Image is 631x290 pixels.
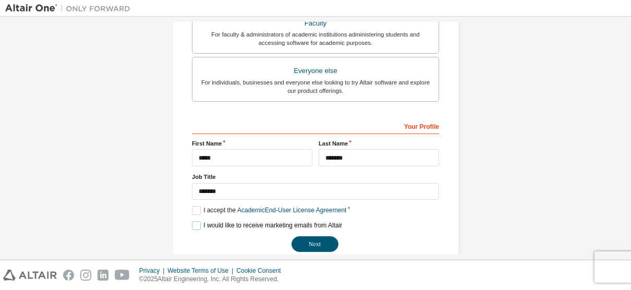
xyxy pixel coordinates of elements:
[63,270,74,281] img: facebook.svg
[292,236,338,252] button: Next
[192,173,439,181] label: Job Title
[192,206,346,215] label: I accept the
[319,139,439,148] label: Last Name
[236,267,287,275] div: Cookie Consent
[237,207,346,214] a: Academic End-User License Agreement
[199,64,432,78] div: Everyone else
[192,221,342,230] label: I would like to receive marketing emails from Altair
[192,117,439,134] div: Your Profile
[115,270,130,281] img: youtube.svg
[199,16,432,31] div: Faculty
[199,78,432,95] div: For individuals, businesses and everyone else looking to try Altair software and explore our prod...
[192,139,312,148] label: First Name
[98,270,108,281] img: linkedin.svg
[5,3,136,14] img: Altair One
[199,30,432,47] div: For faculty & administrators of academic institutions administering students and accessing softwa...
[3,270,57,281] img: altair_logo.svg
[139,267,167,275] div: Privacy
[139,275,287,284] p: © 2025 Altair Engineering, Inc. All Rights Reserved.
[80,270,91,281] img: instagram.svg
[167,267,236,275] div: Website Terms of Use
